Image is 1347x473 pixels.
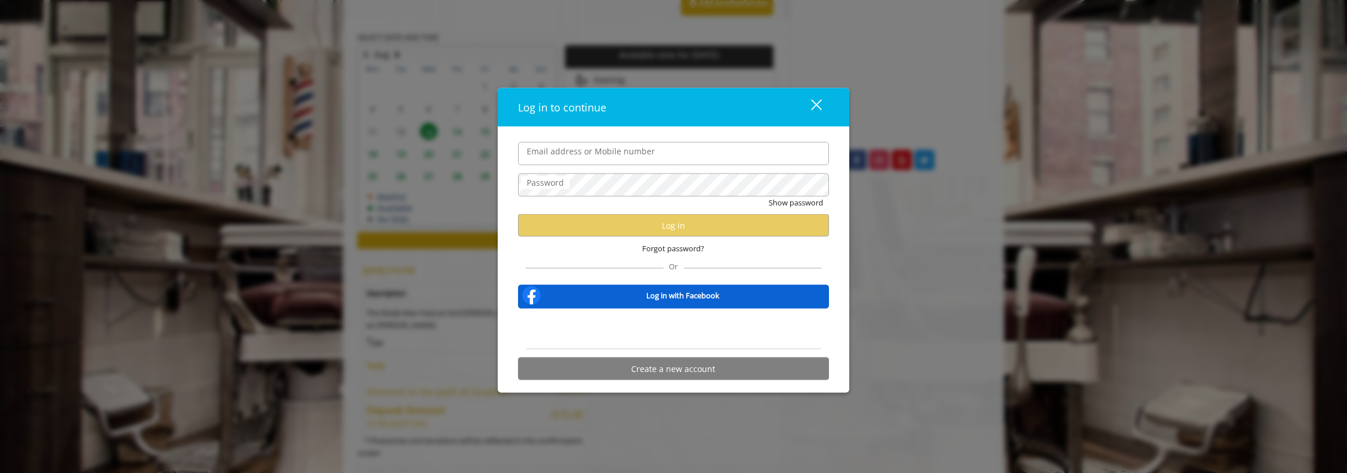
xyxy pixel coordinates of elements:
button: Show password [769,196,823,208]
iframe: Sign in with Google Button [615,316,733,342]
label: Password [521,176,570,189]
span: Log in to continue [518,100,606,114]
input: Email address or Mobile number [518,142,829,165]
span: Or [664,261,684,272]
img: facebook-logo [520,284,543,307]
button: Create a new account [518,358,829,380]
button: close dialog [790,95,829,119]
label: Email address or Mobile number [521,145,661,157]
b: Log in with Facebook [646,289,719,301]
span: Forgot password? [643,243,705,255]
button: Log in [518,214,829,237]
input: Password [518,173,829,196]
div: close dialog [798,99,821,116]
